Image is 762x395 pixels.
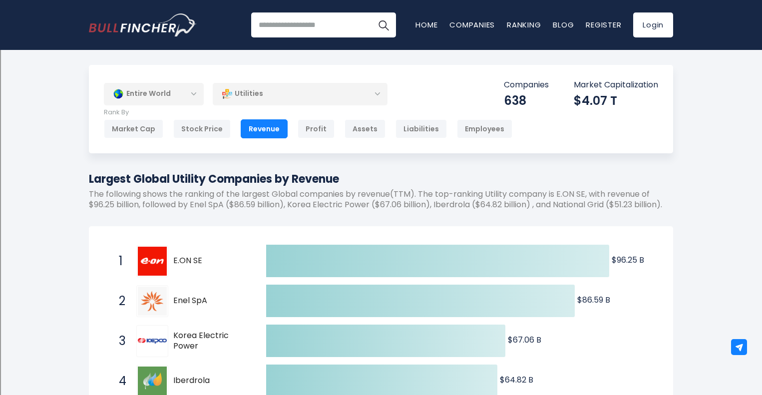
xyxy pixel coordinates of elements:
[507,19,541,30] a: Ranking
[633,12,673,37] a: Login
[449,19,495,30] a: Companies
[586,19,621,30] a: Register
[89,13,197,36] img: Bullfincher logo
[553,19,574,30] a: Blog
[415,19,437,30] a: Home
[371,12,396,37] button: Search
[89,13,196,36] a: Go to homepage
